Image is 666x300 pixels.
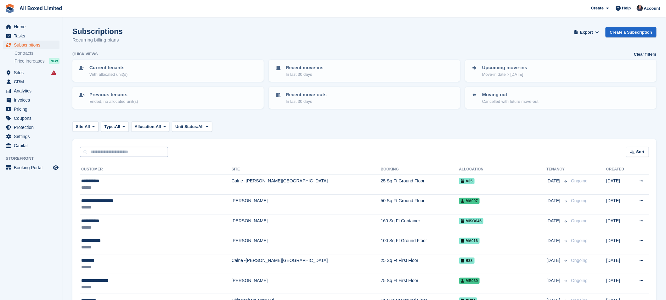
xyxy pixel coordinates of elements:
[72,36,123,44] p: Recurring billing plans
[606,194,631,214] td: [DATE]
[3,68,59,77] a: menu
[286,64,324,71] p: Recent move-ins
[381,254,459,274] td: 25 Sq Ft First Floor
[381,164,459,175] th: Booking
[591,5,604,11] span: Create
[198,124,204,130] span: All
[76,124,85,130] span: Site:
[381,234,459,254] td: 100 Sq Ft Ground Floor
[606,164,631,175] th: Created
[482,98,539,105] p: Cancelled with future move-out
[14,58,59,64] a: Price increases NEW
[636,149,645,155] span: Sort
[573,27,601,37] button: Export
[459,198,480,204] span: MA007
[3,96,59,104] a: menu
[3,141,59,150] a: menu
[89,64,127,71] p: Current tenants
[3,77,59,86] a: menu
[14,41,52,49] span: Subscriptions
[3,105,59,114] a: menu
[72,27,123,36] h1: Subscriptions
[546,237,562,244] span: [DATE]
[269,60,460,81] a: Recent move-ins In last 30 days
[14,86,52,95] span: Analytics
[232,164,381,175] th: Site
[466,60,656,81] a: Upcoming move-ins Move-in date > [DATE]
[115,124,120,130] span: All
[571,278,588,283] span: Ongoing
[459,258,475,264] span: B38
[546,218,562,224] span: [DATE]
[104,124,115,130] span: Type:
[606,214,631,234] td: [DATE]
[571,178,588,183] span: Ongoing
[381,175,459,194] td: 25 Sq Ft Ground Floor
[6,155,63,162] span: Storefront
[80,164,232,175] th: Customer
[571,238,588,243] span: Ongoing
[14,50,59,56] a: Contracts
[459,218,484,224] span: MISO046
[459,178,475,184] span: A35
[89,71,127,78] p: With allocated unit(s)
[571,198,588,203] span: Ongoing
[381,194,459,214] td: 50 Sq Ft Ground Floor
[381,214,459,234] td: 160 Sq Ft Container
[232,175,381,194] td: Calne -[PERSON_NAME][GEOGRAPHIC_DATA]
[546,197,562,204] span: [DATE]
[14,163,52,172] span: Booking Portal
[459,164,547,175] th: Allocation
[51,70,56,75] i: Smart entry sync failures have occurred
[3,123,59,132] a: menu
[3,31,59,40] a: menu
[72,51,98,57] h6: Quick views
[606,234,631,254] td: [DATE]
[546,257,562,264] span: [DATE]
[14,31,52,40] span: Tasks
[73,87,263,108] a: Previous tenants Ended, no allocated unit(s)
[3,41,59,49] a: menu
[14,68,52,77] span: Sites
[459,238,480,244] span: MA016
[381,274,459,294] td: 75 Sq Ft First Floor
[101,121,129,132] button: Type: All
[232,194,381,214] td: [PERSON_NAME]
[546,164,568,175] th: Tenancy
[3,132,59,141] a: menu
[232,254,381,274] td: Calne -[PERSON_NAME][GEOGRAPHIC_DATA]
[17,3,65,14] a: All Boxed Limited
[622,5,631,11] span: Help
[14,141,52,150] span: Capital
[546,178,562,184] span: [DATE]
[85,124,90,130] span: All
[286,71,324,78] p: In last 30 days
[156,124,161,130] span: All
[14,96,52,104] span: Invoices
[14,114,52,123] span: Coupons
[3,86,59,95] a: menu
[606,27,657,37] a: Create a Subscription
[482,71,527,78] p: Move-in date > [DATE]
[232,274,381,294] td: [PERSON_NAME]
[286,91,327,98] p: Recent move-outs
[72,121,99,132] button: Site: All
[14,77,52,86] span: CRM
[637,5,643,11] img: Dan Goss
[14,22,52,31] span: Home
[606,274,631,294] td: [DATE]
[52,164,59,171] a: Preview store
[459,278,480,284] span: MB039
[5,4,14,13] img: stora-icon-8386f47178a22dfd0bd8f6a31ec36ba5ce8667c1dd55bd0f319d3a0aa187defe.svg
[269,87,460,108] a: Recent move-outs In last 30 days
[634,51,657,58] a: Clear filters
[286,98,327,105] p: In last 30 days
[606,254,631,274] td: [DATE]
[135,124,156,130] span: Allocation:
[232,234,381,254] td: [PERSON_NAME]
[131,121,170,132] button: Allocation: All
[175,124,198,130] span: Unit Status:
[606,175,631,194] td: [DATE]
[482,64,527,71] p: Upcoming move-ins
[89,98,138,105] p: Ended, no allocated unit(s)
